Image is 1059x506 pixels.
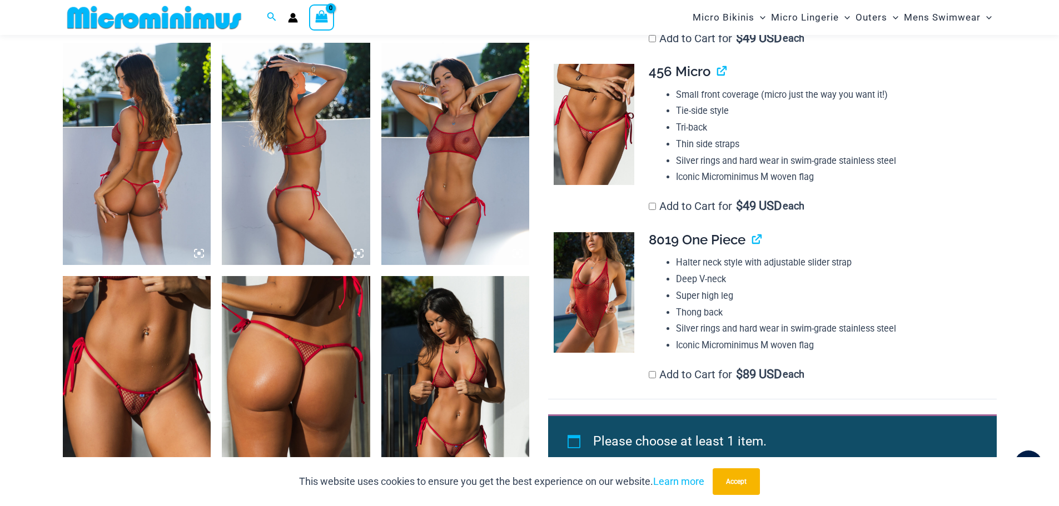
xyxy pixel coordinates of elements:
a: Search icon link [267,11,277,24]
span: Menu Toggle [981,3,992,32]
span: 49 USD [736,201,782,212]
img: Summer Storm Red 332 Crop Top 449 Thong [63,43,211,265]
li: Small front coverage (micro just the way you want it!) [676,87,987,103]
img: Summer Storm Red 312 Tri Top 456 Micro [381,276,530,498]
img: Summer Storm Red 456 Micro [63,276,211,498]
a: Learn more [653,475,704,487]
img: MM SHOP LOGO FLAT [63,5,246,30]
span: $ [736,367,743,381]
img: Summer Storm Red 332 Crop Top 449 Thong [222,43,370,265]
span: Micro Lingerie [771,3,839,32]
li: Thong back [676,304,987,321]
img: Summer Storm Red 332 Crop Top 449 Thong [381,43,530,265]
li: Silver rings and hard wear in swim-grade stainless steel [676,153,987,169]
input: Add to Cart for$49 USD each [649,35,656,42]
span: Outers [856,3,887,32]
label: Add to Cart for [649,368,804,381]
a: View Shopping Cart, empty [309,4,335,30]
li: Thin side straps [676,136,987,153]
li: Halter neck style with adjustable slider strap [676,254,987,271]
li: Silver rings and hard wear in swim-grade stainless steel [676,320,987,337]
span: 89 USD [736,369,782,380]
a: Account icon link [288,13,298,23]
span: $ [736,199,743,213]
img: Summer Storm Red 8019 One Piece [554,232,634,353]
input: Add to Cart for$89 USD each [649,371,656,378]
a: Mens SwimwearMenu ToggleMenu Toggle [901,3,995,32]
span: each [783,201,804,212]
span: $ [736,31,743,45]
span: Micro Bikinis [693,3,754,32]
nav: Site Navigation [688,2,997,33]
img: Summer Storm Red 456 Micro [554,64,634,185]
img: Summer Storm Red 456 Micro [222,276,370,498]
li: Iconic Microminimus M woven flag [676,337,987,354]
span: Menu Toggle [754,3,765,32]
span: 456 Micro [649,63,710,79]
li: Iconic Microminimus M woven flag [676,169,987,186]
p: This website uses cookies to ensure you get the best experience on our website. [299,473,704,490]
li: Tie-side style [676,103,987,119]
span: Menu Toggle [839,3,850,32]
li: Tri-back [676,119,987,136]
a: OutersMenu ToggleMenu Toggle [853,3,901,32]
li: Super high leg [676,288,987,304]
span: each [783,369,804,380]
span: each [783,33,804,44]
a: Micro BikinisMenu ToggleMenu Toggle [690,3,768,32]
span: Mens Swimwear [904,3,981,32]
button: Accept [713,468,760,495]
label: Add to Cart for [649,199,804,213]
a: Micro LingerieMenu ToggleMenu Toggle [768,3,853,32]
li: Please choose at least 1 item. [593,429,971,454]
label: Add to Cart for [649,32,804,45]
span: 8019 One Piece [649,232,745,248]
span: Menu Toggle [887,3,898,32]
li: Deep V-neck [676,271,987,288]
span: 49 USD [736,33,782,44]
input: Add to Cart for$49 USD each [649,203,656,210]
